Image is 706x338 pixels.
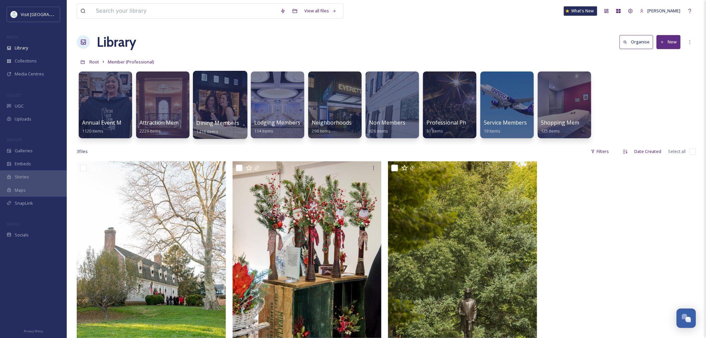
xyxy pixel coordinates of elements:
a: What's New [564,6,597,16]
input: Search your library [92,4,277,18]
span: WIDGETS [7,137,22,142]
button: Organise [620,35,653,49]
div: Date Created [631,145,665,158]
span: Maps [15,187,26,193]
button: Open Chat [677,309,696,328]
span: Root [89,59,99,65]
span: Embeds [15,161,31,167]
span: Visit [GEOGRAPHIC_DATA] [21,11,72,17]
span: Neighborhoods [312,119,352,126]
span: Attraction Members [139,119,190,126]
span: Professional Photos [426,119,477,126]
a: Root [89,58,99,66]
span: SnapLink [15,200,33,206]
a: Dining Members1416 items [197,120,240,135]
span: Select all [668,148,686,155]
a: Library [97,32,136,52]
span: Dining Members [197,119,240,127]
span: 114 items [254,128,273,134]
span: UGC [15,103,24,109]
a: Shopping Members125 items [541,120,591,134]
span: COLLECT [7,93,21,98]
div: Filters [588,145,613,158]
span: Lodging Members [254,119,300,126]
span: Socials [15,232,29,238]
a: Attraction Members2229 items [139,120,190,134]
span: 19 items [484,128,500,134]
span: Privacy Policy [24,329,43,333]
img: download%20%281%29.jpeg [11,11,17,18]
a: Neighborhoods298 items [312,120,352,134]
span: 1120 items [82,128,103,134]
button: New [657,35,681,49]
a: [PERSON_NAME] [637,4,684,17]
span: [PERSON_NAME] [648,8,681,14]
span: 3 file s [77,148,88,155]
a: Annual Event Members1120 items [82,120,140,134]
span: 31 items [426,128,443,134]
span: Annual Event Members [82,119,140,126]
a: Lodging Members114 items [254,120,300,134]
span: Shopping Members [541,119,591,126]
span: 826 items [369,128,388,134]
a: View all files [301,4,340,17]
span: Media Centres [15,71,44,77]
span: 125 items [541,128,560,134]
span: 1416 items [197,128,218,134]
a: Privacy Policy [24,327,43,335]
span: 298 items [312,128,331,134]
span: Library [15,45,28,51]
a: Non Members826 items [369,120,405,134]
a: Member (Professional) [108,58,154,66]
span: Stories [15,174,29,180]
span: Galleries [15,148,33,154]
span: MEDIA [7,34,18,39]
span: Non Members [369,119,405,126]
span: Collections [15,58,37,64]
span: Member (Professional) [108,59,154,65]
span: 2229 items [139,128,161,134]
a: Service Members19 items [484,120,527,134]
span: Uploads [15,116,31,122]
span: SOCIALS [7,221,20,226]
a: Organise [620,35,657,49]
a: Professional Photos31 items [426,120,477,134]
span: Service Members [484,119,527,126]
